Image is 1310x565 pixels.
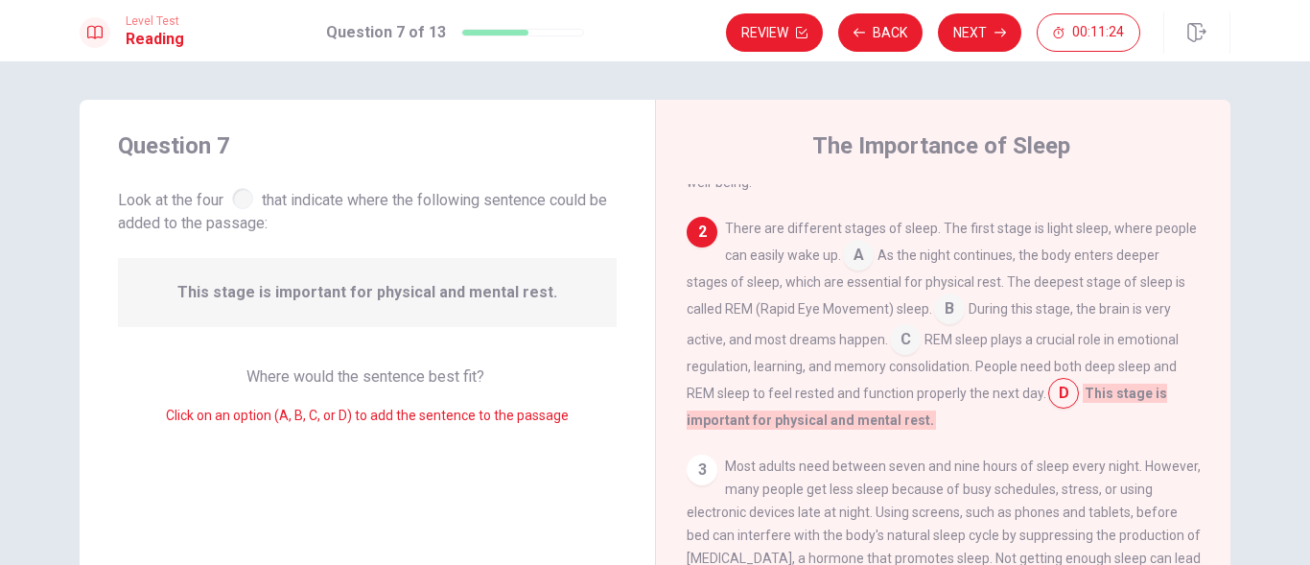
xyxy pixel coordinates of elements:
div: 3 [687,455,717,485]
h1: Question 7 of 13 [326,21,446,44]
span: 00:11:24 [1072,25,1124,40]
h4: The Importance of Sleep [812,130,1070,161]
span: A [843,240,874,271]
span: As the night continues, the body enters deeper stages of sleep, which are essential for physical ... [687,247,1185,317]
span: Level Test [126,14,184,28]
h4: Question 7 [118,130,617,161]
span: Look at the four that indicate where the following sentence could be added to the passage: [118,184,617,235]
span: Where would the sentence best fit? [246,367,488,386]
span: There are different stages of sleep. The first stage is light sleep, where people can easily wake... [725,221,1197,263]
button: Next [938,13,1021,52]
span: Click on an option (A, B, C, or D) to add the sentence to the passage [166,408,569,423]
button: Back [838,13,923,52]
span: D [1048,378,1079,409]
button: 00:11:24 [1037,13,1140,52]
span: This stage is important for physical and mental rest. [177,281,557,304]
span: REM sleep plays a crucial role in emotional regulation, learning, and memory consolidation. Peopl... [687,332,1179,401]
h1: Reading [126,28,184,51]
span: C [890,324,921,355]
div: 2 [687,217,717,247]
span: B [934,294,965,324]
button: Review [726,13,823,52]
